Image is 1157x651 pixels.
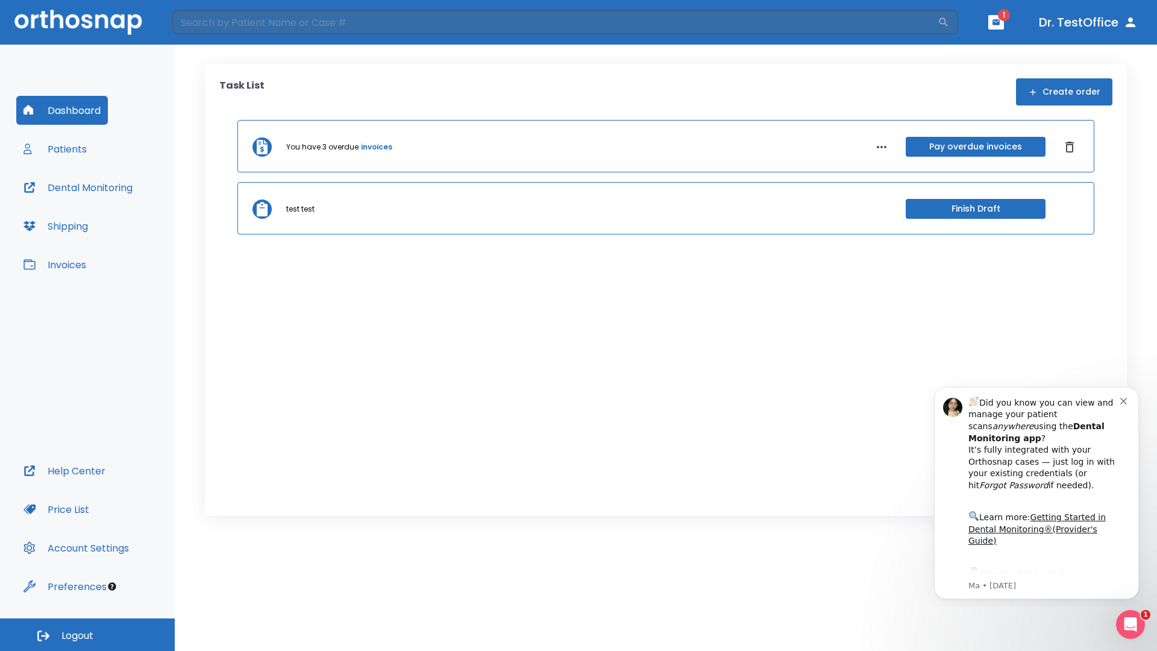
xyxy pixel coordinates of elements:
[1116,610,1145,639] iframe: Intercom live chat
[906,199,1046,219] button: Finish Draft
[16,173,140,202] button: Dental Monitoring
[1016,78,1112,105] button: Create order
[916,376,1157,606] iframe: Intercom notifications message
[16,495,96,524] button: Price List
[172,10,938,34] input: Search by Patient Name or Case #
[1141,610,1150,620] span: 1
[52,192,160,214] a: App Store
[1034,11,1143,33] button: Dr. TestOffice
[52,189,204,251] div: Download the app: | ​ Let us know if you need help getting started!
[16,212,95,241] button: Shipping
[219,78,265,105] p: Task List
[16,533,136,562] button: Account Settings
[16,250,93,279] button: Invoices
[286,204,315,215] p: test test
[61,629,93,643] span: Logout
[361,142,392,153] a: invoices
[14,10,142,34] img: Orthosnap
[204,19,214,28] button: Dismiss notification
[16,134,94,163] button: Patients
[286,142,359,153] p: You have 3 overdue
[1060,137,1079,157] button: Dismiss
[16,96,108,125] button: Dashboard
[107,581,118,592] div: Tooltip anchor
[906,137,1046,157] button: Pay overdue invoices
[16,572,114,601] button: Preferences
[998,9,1010,21] span: 1
[52,204,204,215] p: Message from Ma, sent 7w ago
[16,456,113,485] button: Help Center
